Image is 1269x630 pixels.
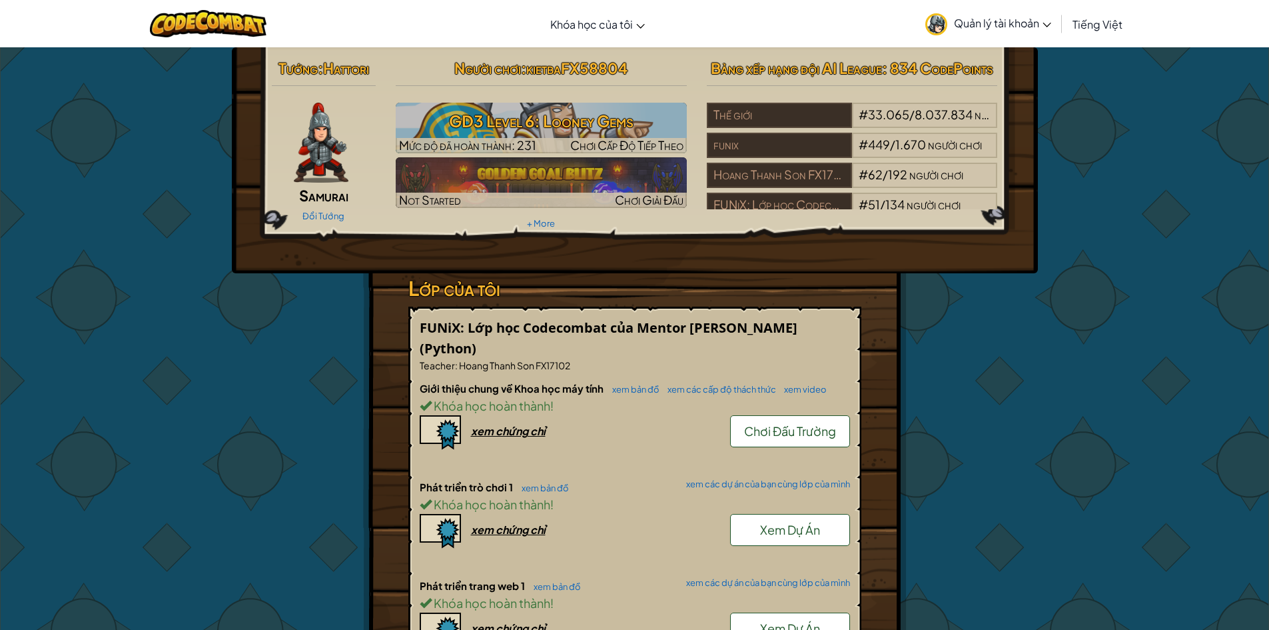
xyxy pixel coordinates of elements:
[544,6,651,42] a: Khóa học của tôi
[707,175,998,191] a: Hoang Thanh Son FX17102#62/192người chơi
[527,218,555,229] a: + More
[777,384,827,395] a: xem video
[882,59,993,77] span: : 834 CodePoints
[396,157,687,208] img: Golden Goal
[707,115,998,131] a: Thế giới#33.065/8.037.834người chơi
[615,192,683,207] span: Chơi Giải Đấu
[526,59,628,77] span: kietbaFX58804
[975,107,1029,122] span: người chơi
[458,359,570,371] span: Hoang Thanh Son FX17102
[550,595,554,611] span: !
[150,10,266,37] img: CodeCombat logo
[744,423,836,439] span: Chơi Đấu Trường
[294,103,348,183] img: samurai.pose.png
[570,137,683,153] span: Chơi Cấp Độ Tiếp Theo
[399,192,461,207] span: Not Started
[454,59,521,77] span: Người chơi
[299,186,348,205] span: Samurai
[432,398,550,413] span: Khóa học hoàn thành
[915,107,973,122] span: 8.037.834
[859,167,868,182] span: #
[318,59,323,77] span: :
[1072,17,1122,31] span: Tiếng Việt
[679,579,850,587] a: xem các dự án của bạn cùng lớp của mình
[661,384,776,395] a: xem các cấp độ thách thức
[420,359,455,371] span: Teacher
[396,157,687,208] a: Not StartedChơi Giải Đấu
[302,211,344,221] a: Đổi Tướng
[550,17,633,31] span: Khóa học của tôi
[420,523,546,537] a: xem chứng chỉ
[859,197,868,212] span: #
[420,415,461,450] img: certificate-icon.png
[707,205,998,221] a: FUNiX: Lớp học Codecombat của Mentor [PERSON_NAME]#51/134người chơi
[760,522,820,537] span: Xem Dự Án
[515,483,569,493] a: xem bản đồ
[323,59,369,77] span: Hattori
[868,167,883,182] span: 62
[925,13,947,35] img: avatar
[396,106,687,136] h3: GD3 Level 6: Looney Gems
[527,581,581,592] a: xem bản đồ
[707,193,852,218] div: FUNiX: Lớp học Codecombat của Mentor [PERSON_NAME]
[471,424,546,438] div: xem chứng chỉ
[895,137,926,152] span: 1.670
[396,103,687,153] a: Chơi Cấp Độ Tiếp Theo
[859,107,868,122] span: #
[883,167,888,182] span: /
[420,579,527,592] span: Phát triển trang web 1
[859,137,868,152] span: #
[455,359,458,371] span: :
[396,103,687,153] img: GD3 Level 6: Looney Gems
[550,497,554,512] span: !
[707,133,852,158] div: funix
[420,382,606,395] span: Giới thiệu chung về Khoa học máy tính
[420,481,515,493] span: Phát triển trò chơi 1
[909,167,963,182] span: người chơi
[909,107,915,122] span: /
[707,103,852,128] div: Thế giới
[420,424,546,438] a: xem chứng chỉ
[420,339,476,357] span: (Python)
[432,595,550,611] span: Khóa học hoàn thành
[1066,6,1129,42] a: Tiếng Việt
[868,197,880,212] span: 51
[907,197,961,212] span: người chơi
[420,319,797,337] span: FUNiX: Lớp học Codecombat của Mentor [PERSON_NAME]
[919,3,1058,45] a: Quản lý tài khoản
[954,16,1051,30] span: Quản lý tài khoản
[432,497,550,512] span: Khóa học hoàn thành
[399,137,536,153] span: Mức độ đã hoàn thành: 231
[868,137,890,152] span: 449
[888,167,907,182] span: 192
[471,523,546,537] div: xem chứng chỉ
[278,59,318,77] span: Tướng
[711,59,882,77] span: Bảng xếp hạng đội AI League
[679,480,850,489] a: xem các dự án của bạn cùng lớp của mình
[707,145,998,161] a: funix#449/1.670người chơi
[408,273,861,303] h3: Lớp của tôi
[890,137,895,152] span: /
[550,398,554,413] span: !
[868,107,909,122] span: 33.065
[880,197,885,212] span: /
[885,197,905,212] span: 134
[928,137,982,152] span: người chơi
[606,384,659,395] a: xem bản đồ
[521,59,526,77] span: :
[420,514,461,549] img: certificate-icon.png
[707,163,852,188] div: Hoang Thanh Son FX17102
